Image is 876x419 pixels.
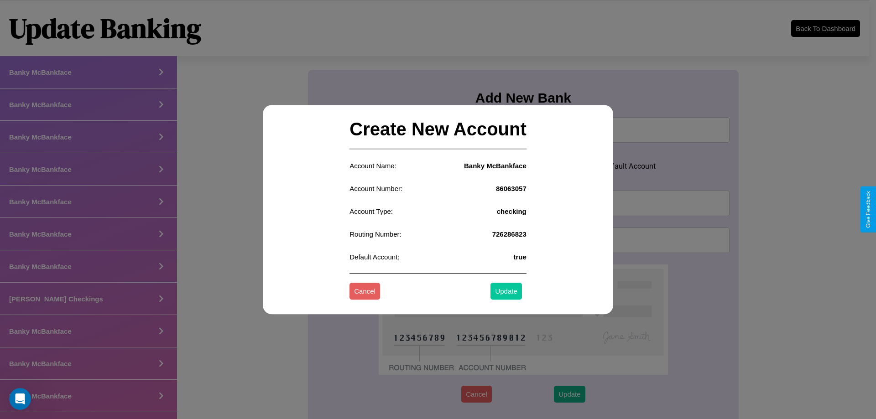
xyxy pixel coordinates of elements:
div: Give Feedback [865,191,871,228]
p: Account Number: [349,182,402,195]
p: Account Type: [349,205,393,217]
button: Update [490,283,521,300]
h2: Create New Account [349,110,527,149]
h4: 726286823 [492,230,527,238]
h4: true [513,253,526,261]
iframe: Intercom live chat [9,388,31,410]
h4: checking [497,207,527,215]
button: Cancel [349,283,380,300]
p: Default Account: [349,251,399,263]
h4: Banky McBankface [464,162,527,170]
p: Account Name: [349,160,396,172]
p: Routing Number: [349,228,401,240]
h4: 86063057 [496,185,527,192]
